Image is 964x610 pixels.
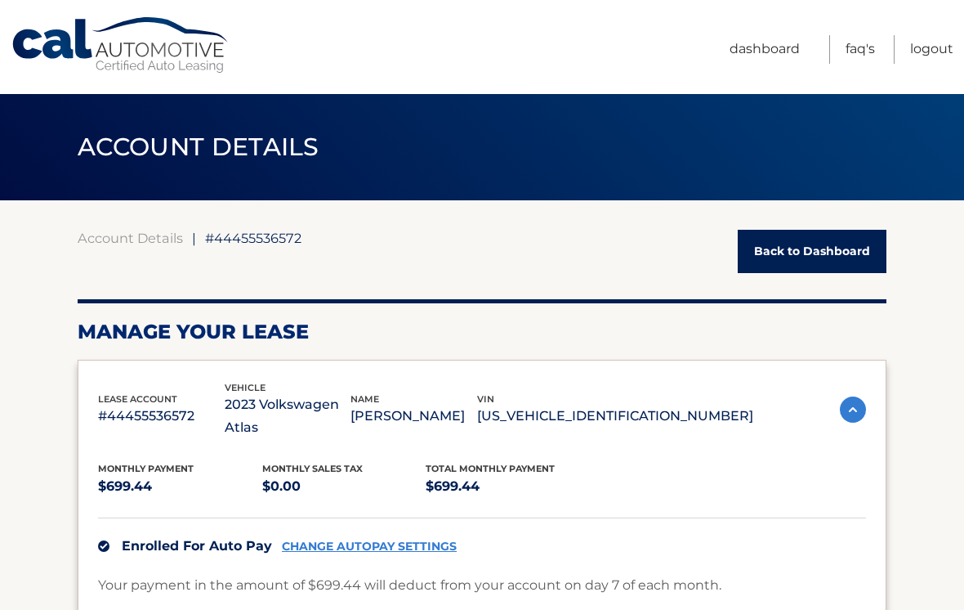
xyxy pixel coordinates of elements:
[730,35,800,64] a: Dashboard
[426,475,590,498] p: $699.44
[225,382,266,393] span: vehicle
[262,475,426,498] p: $0.00
[98,540,109,552] img: check.svg
[122,538,272,554] span: Enrolled For Auto Pay
[350,393,379,405] span: name
[11,16,231,74] a: Cal Automotive
[78,230,183,246] a: Account Details
[840,397,866,423] img: accordion-active.svg
[738,230,886,273] a: Back to Dashboard
[846,35,875,64] a: FAQ's
[192,230,196,246] span: |
[98,475,262,498] p: $699.44
[98,463,194,474] span: Monthly Payment
[98,574,721,597] p: Your payment in the amount of $699.44 will deduct from your account on day 7 of each month.
[477,405,753,428] p: [US_VEHICLE_IDENTIFICATION_NUMBER]
[426,463,555,474] span: Total Monthly Payment
[350,405,477,428] p: [PERSON_NAME]
[282,540,457,554] a: CHANGE AUTOPAY SETTINGS
[98,405,225,428] p: #44455536572
[78,320,886,344] h2: Manage Your Lease
[205,230,301,246] span: #44455536572
[78,132,319,162] span: ACCOUNT DETAILS
[910,35,953,64] a: Logout
[225,393,351,439] p: 2023 Volkswagen Atlas
[262,463,363,474] span: Monthly sales Tax
[98,393,177,405] span: lease account
[477,393,494,405] span: vin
